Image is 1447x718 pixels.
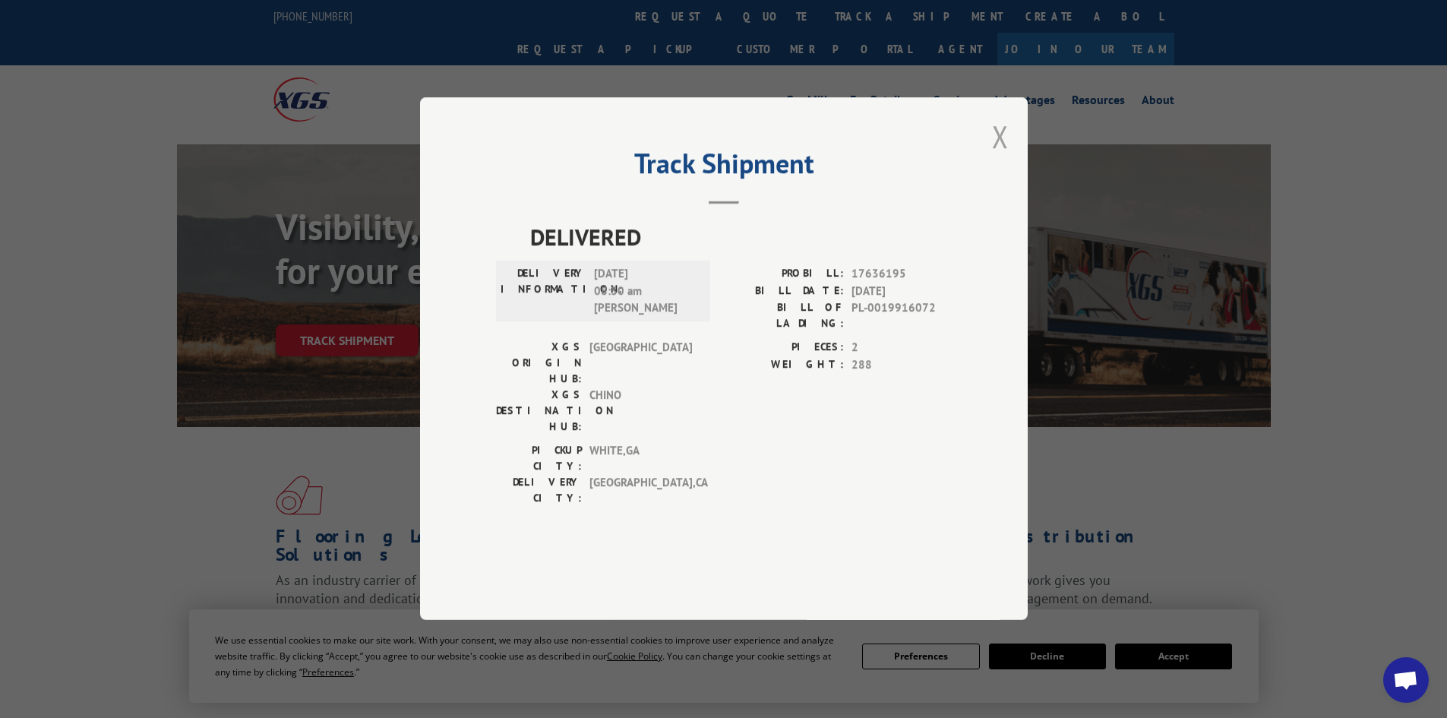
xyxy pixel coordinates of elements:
span: [DATE] [851,283,952,300]
label: PIECES: [724,340,844,357]
span: 2 [851,340,952,357]
label: DELIVERY INFORMATION: [501,266,586,318]
label: WEIGHT: [724,356,844,374]
label: PROBILL: [724,266,844,283]
h2: Track Shipment [496,153,952,182]
label: PICKUP CITY: [496,443,582,475]
div: Open chat [1383,657,1429,703]
span: 288 [851,356,952,374]
span: CHINO [589,387,692,435]
span: WHITE , GA [589,443,692,475]
span: 17636195 [851,266,952,283]
label: XGS DESTINATION HUB: [496,387,582,435]
label: XGS ORIGIN HUB: [496,340,582,387]
span: [DATE] 08:30 am [PERSON_NAME] [594,266,697,318]
label: BILL DATE: [724,283,844,300]
label: DELIVERY CITY: [496,475,582,507]
span: [GEOGRAPHIC_DATA] [589,340,692,387]
button: Close modal [992,116,1009,157]
span: [GEOGRAPHIC_DATA] , CA [589,475,692,507]
span: PL-0019916072 [851,300,952,332]
label: BILL OF LADING: [724,300,844,332]
span: DELIVERED [530,220,952,255]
